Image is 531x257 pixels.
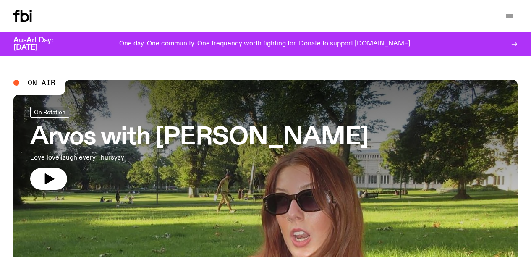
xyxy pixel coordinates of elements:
[34,109,65,115] span: On Rotation
[30,107,369,190] a: Arvos with [PERSON_NAME]Love love laugh every Thursyay
[30,107,69,118] a: On Rotation
[30,153,245,163] p: Love love laugh every Thursyay
[119,40,412,48] p: One day. One community. One frequency worth fighting for. Donate to support [DOMAIN_NAME].
[28,79,55,87] span: On Air
[13,37,67,51] h3: AusArt Day: [DATE]
[30,126,369,149] h3: Arvos with [PERSON_NAME]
